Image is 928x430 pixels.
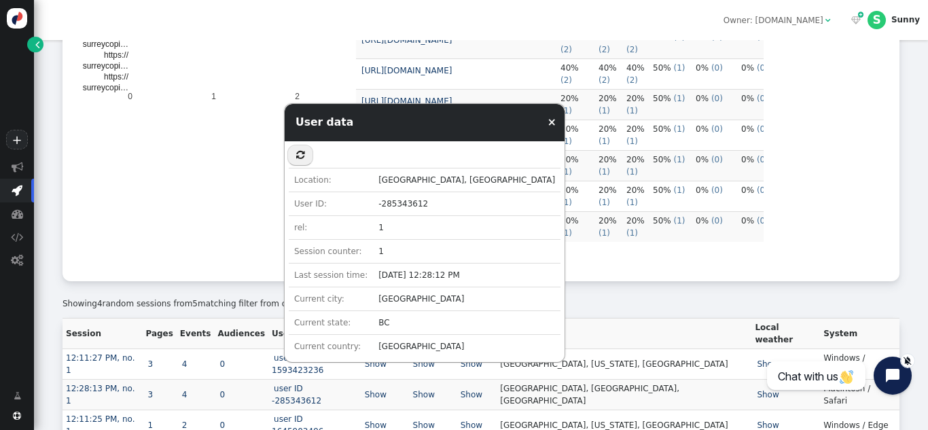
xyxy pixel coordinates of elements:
span: 40% [626,63,645,73]
td: Windows / Chrome [820,348,899,379]
a: [URL][DOMAIN_NAME] [361,35,452,45]
span: ( ) [674,94,685,103]
a: Show [459,390,484,399]
a: Show [755,420,781,430]
span: 1 [677,185,682,195]
td: Session counter: [289,239,373,263]
text: surreycopi… [83,61,128,71]
span: ( ) [626,228,638,238]
th: Local weather [751,318,820,348]
span: ( ) [757,94,768,103]
span: 1 [630,167,635,177]
td: 1 [373,215,560,239]
span: ( ) [711,63,723,73]
span: 20% [599,216,617,226]
div: User data [285,104,364,141]
a: Show [363,390,389,399]
span: 1 [602,106,607,115]
span: 40% [599,63,617,73]
span: 20% [560,94,579,103]
span: 0% [696,216,709,226]
span: ( ) [674,185,685,195]
a: Show [411,359,437,369]
span: ( ) [757,155,768,164]
td: Current state: [289,310,373,334]
span: 1 [564,137,569,146]
td: [GEOGRAPHIC_DATA] [373,287,560,310]
span: 0% [696,124,709,134]
span:  [12,161,23,173]
a: Show [411,420,437,430]
span: ( ) [560,198,572,207]
th: City [497,318,751,348]
text: https:// [104,50,129,60]
span: ( ) [599,167,610,177]
span: 2 [630,75,635,85]
span: 2 [564,75,569,85]
span: 2 [630,45,635,54]
td: Macintosh / Safari [820,379,899,410]
span: ( ) [560,45,572,54]
span: ( ) [757,63,768,73]
td: User ID: [289,192,373,215]
a: [URL][DOMAIN_NAME] [361,96,452,106]
td: Last session time: [289,263,373,287]
span: 50% [653,155,671,164]
span: 1 [564,228,569,238]
span: 0 [760,216,766,226]
span: 0 [715,124,720,134]
span: 0 [715,155,720,164]
span: 1 [564,167,569,177]
text: 2 [295,92,300,101]
span: 0% [696,63,709,73]
span: 1 [677,216,682,226]
span: 0 [715,63,720,73]
span:  [12,208,23,219]
span: ( ) [674,216,685,226]
span: 20% [599,94,617,103]
span: 50% [653,185,671,195]
span:  [13,412,21,420]
a: 0 [217,420,227,430]
span: ( ) [626,167,638,177]
text: 0 [128,92,132,101]
span: 0% [741,124,754,134]
div: Owner: [DOMAIN_NAME] [724,14,823,26]
span: ( ) [626,198,638,207]
span: ( ) [599,75,610,85]
span: ( ) [757,185,768,195]
span: ( ) [626,45,638,54]
a:  [27,37,43,52]
span:  [825,16,831,24]
span: 20% [560,124,579,134]
a: [URL][DOMAIN_NAME] [361,66,452,75]
button:  [287,145,313,166]
a: user ID -285343612 [272,384,323,406]
span: ( ) [560,106,572,115]
a: 1 [145,420,155,430]
span: ( ) [757,216,768,226]
th: Pages [142,318,176,348]
a: 12:11:27 PM, no. 1 [66,353,135,375]
a:   [849,14,863,26]
span: 20% [626,124,645,134]
span: 4 [97,299,103,308]
span: 50% [653,94,671,103]
text: surreycopi… [83,82,128,92]
a: user ID 1593423236 [272,353,325,375]
a: 4 [180,359,190,369]
span: ( ) [599,198,610,207]
span: ( ) [626,75,638,85]
span: 0 [715,216,720,226]
th: Audiences [214,318,268,348]
a: 3 [145,390,155,399]
span: 1 [564,198,569,207]
span: 2 [602,45,607,54]
img: logo-icon.svg [7,8,27,29]
span: 20% [560,155,579,164]
a: × [548,116,556,128]
span: 50% [653,216,671,226]
th: Events [177,318,215,348]
td: -285343612 [373,192,560,215]
a: Show [459,359,484,369]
